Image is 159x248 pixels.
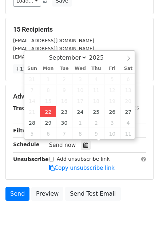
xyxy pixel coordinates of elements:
span: Tue [56,66,72,71]
span: October 9, 2025 [88,128,104,139]
span: September 19, 2025 [104,95,120,106]
span: September 11, 2025 [88,84,104,95]
span: October 5, 2025 [24,128,40,139]
span: September 7, 2025 [24,84,40,95]
label: Add unsubscribe link [57,155,110,163]
small: [EMAIL_ADDRESS][DOMAIN_NAME] [13,54,94,60]
span: September 23, 2025 [56,106,72,117]
span: September 12, 2025 [104,84,120,95]
span: Sun [24,66,40,71]
span: September 8, 2025 [40,84,56,95]
span: September 4, 2025 [88,73,104,84]
a: Preview [31,187,63,201]
span: Thu [88,66,104,71]
input: Year [87,54,113,61]
span: September 13, 2025 [120,84,136,95]
span: Mon [40,66,56,71]
span: September 29, 2025 [40,117,56,128]
span: September 27, 2025 [120,106,136,117]
span: September 14, 2025 [24,95,40,106]
span: October 10, 2025 [104,128,120,139]
span: September 3, 2025 [72,73,88,84]
small: [EMAIL_ADDRESS][DOMAIN_NAME] [13,46,94,51]
span: September 1, 2025 [40,73,56,84]
span: September 6, 2025 [120,73,136,84]
h5: Advanced [13,92,146,100]
span: October 6, 2025 [40,128,56,139]
span: October 7, 2025 [56,128,72,139]
span: September 18, 2025 [88,95,104,106]
span: August 31, 2025 [24,73,40,84]
iframe: Chat Widget [123,213,159,248]
span: September 25, 2025 [88,106,104,117]
strong: Tracking [13,105,37,111]
span: Send now [49,142,76,148]
span: September 30, 2025 [56,117,72,128]
span: October 8, 2025 [72,128,88,139]
span: September 10, 2025 [72,84,88,95]
span: October 3, 2025 [104,117,120,128]
strong: Schedule [13,141,39,147]
span: October 2, 2025 [88,117,104,128]
span: September 20, 2025 [120,95,136,106]
a: Send Test Email [65,187,120,201]
a: Copy unsubscribe link [49,165,115,171]
span: September 5, 2025 [104,73,120,84]
span: Sat [120,66,136,71]
small: [EMAIL_ADDRESS][DOMAIN_NAME] [13,38,94,43]
span: September 9, 2025 [56,84,72,95]
a: +12 more [13,64,44,73]
span: September 16, 2025 [56,95,72,106]
span: September 21, 2025 [24,106,40,117]
span: October 1, 2025 [72,117,88,128]
span: September 15, 2025 [40,95,56,106]
span: September 22, 2025 [40,106,56,117]
span: September 28, 2025 [24,117,40,128]
span: October 11, 2025 [120,128,136,139]
a: Send [5,187,29,201]
span: October 4, 2025 [120,117,136,128]
span: Wed [72,66,88,71]
h5: 15 Recipients [13,25,146,33]
span: Fri [104,66,120,71]
strong: Unsubscribe [13,156,49,162]
span: September 17, 2025 [72,95,88,106]
strong: Filters [13,128,32,133]
span: September 26, 2025 [104,106,120,117]
span: September 2, 2025 [56,73,72,84]
span: September 24, 2025 [72,106,88,117]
